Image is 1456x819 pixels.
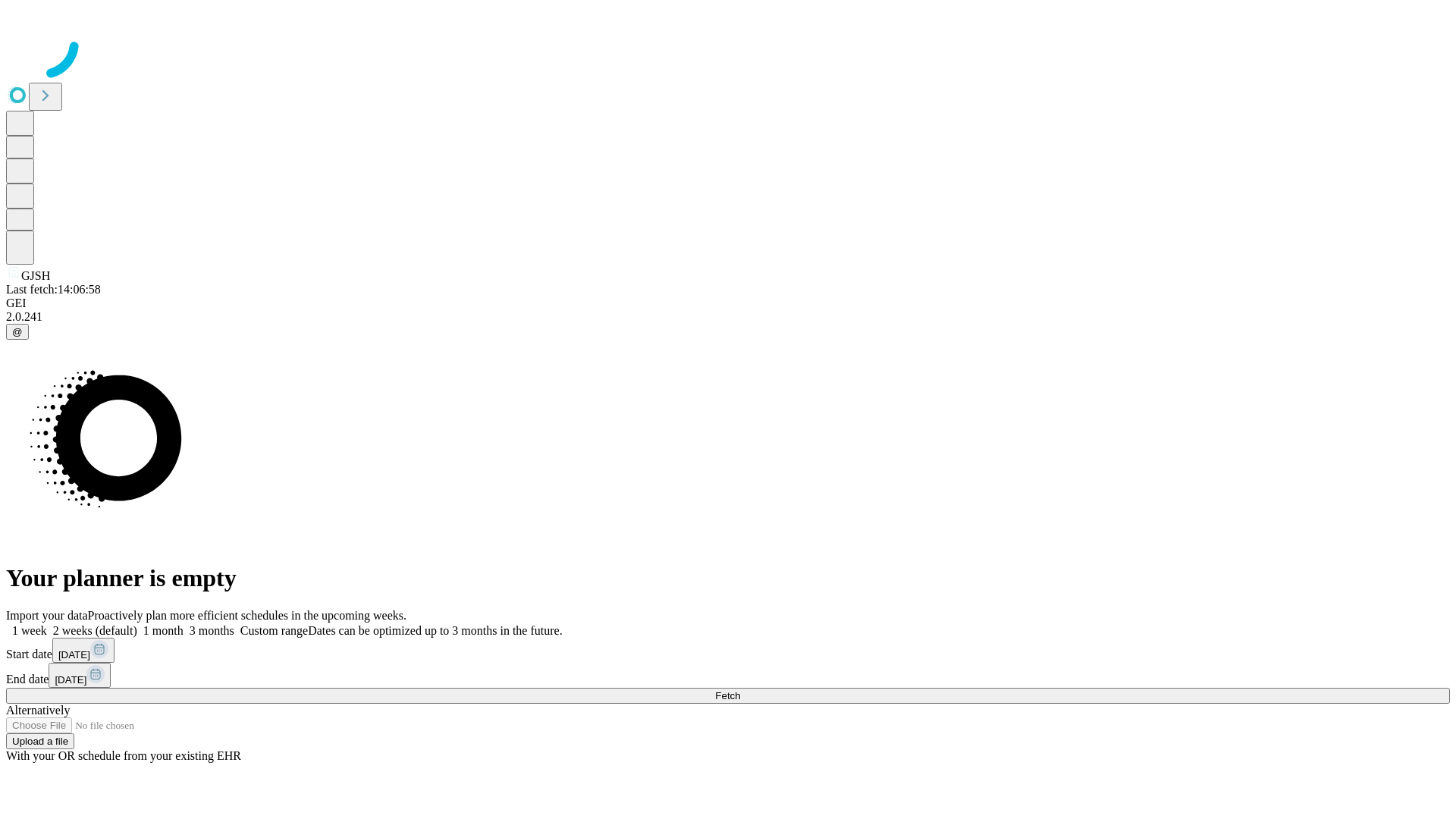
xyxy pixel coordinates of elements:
[6,310,1450,324] div: 2.0.241
[55,674,86,686] span: [DATE]
[21,269,50,282] span: GJSH
[53,624,137,637] span: 2 weeks (default)
[12,624,47,637] span: 1 week
[12,326,23,337] span: @
[58,649,90,661] span: [DATE]
[6,283,101,296] span: Last fetch: 14:06:58
[6,638,1450,663] div: Start date
[6,609,88,622] span: Import your data
[6,324,29,340] button: @
[715,690,740,701] span: Fetch
[49,663,111,688] button: [DATE]
[6,704,70,717] span: Alternatively
[6,749,241,762] span: With your OR schedule from your existing EHR
[240,624,308,637] span: Custom range
[308,624,562,637] span: Dates can be optimized up to 3 months in the future.
[6,733,74,749] button: Upload a file
[6,564,1450,592] h1: Your planner is empty
[6,688,1450,704] button: Fetch
[6,297,1450,310] div: GEI
[88,609,406,622] span: Proactively plan more efficient schedules in the upcoming weeks.
[6,663,1450,688] div: End date
[52,638,115,663] button: [DATE]
[143,624,184,637] span: 1 month
[190,624,234,637] span: 3 months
